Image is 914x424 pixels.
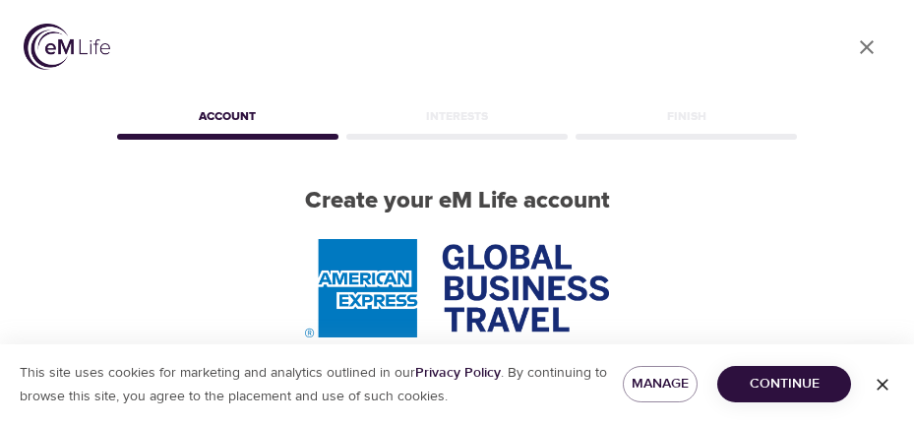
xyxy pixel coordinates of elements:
a: close [843,24,890,71]
a: Privacy Policy [415,364,501,382]
img: logo [24,24,110,70]
button: Continue [717,366,851,402]
h2: Create your eM Life account [113,187,802,215]
span: Manage [639,372,683,396]
button: Manage [623,366,699,402]
span: Continue [733,372,835,396]
img: AmEx%20GBT%20logo.png [305,239,608,337]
